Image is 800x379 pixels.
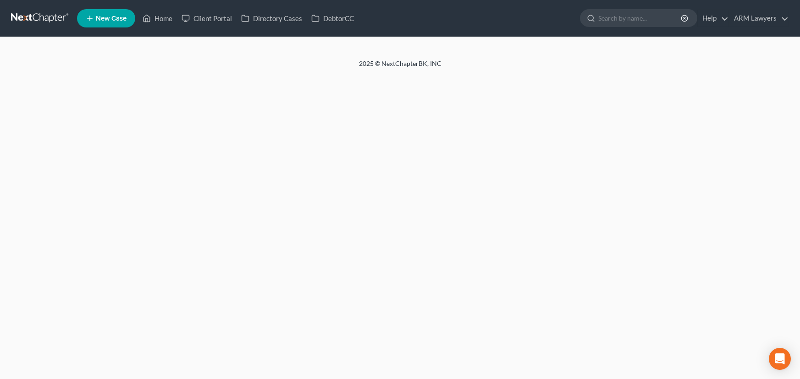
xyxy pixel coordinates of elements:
a: ARM Lawyers [729,10,789,27]
span: New Case [96,15,127,22]
div: Open Intercom Messenger [769,348,791,370]
a: Client Portal [177,10,237,27]
a: Help [698,10,728,27]
a: DebtorCC [307,10,359,27]
a: Directory Cases [237,10,307,27]
div: 2025 © NextChapterBK, INC [139,59,662,76]
input: Search by name... [598,10,682,27]
a: Home [138,10,177,27]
